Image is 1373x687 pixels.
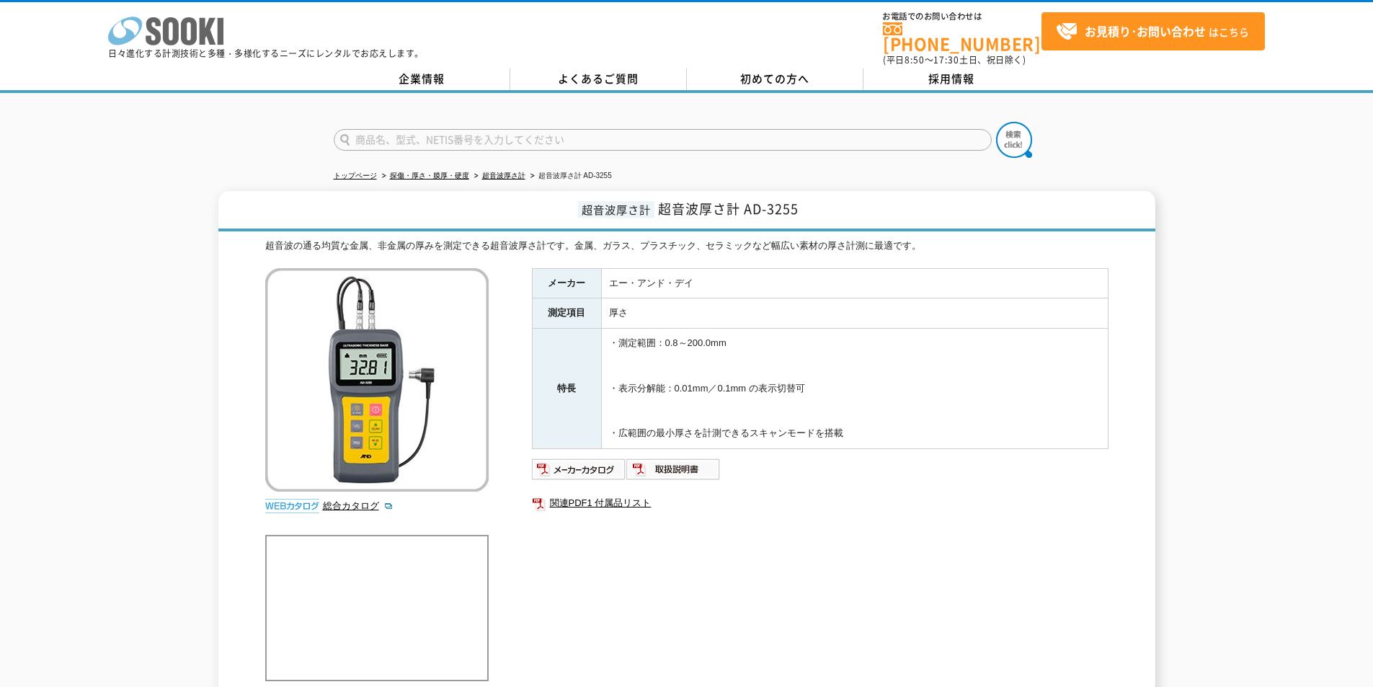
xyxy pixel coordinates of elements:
span: 8:50 [905,53,925,66]
input: 商品名、型式、NETIS番号を入力してください [334,129,992,151]
span: はこちら [1056,21,1249,43]
a: メーカーカタログ [532,467,626,478]
th: 測定項目 [532,298,601,329]
a: 初めての方へ [687,68,863,90]
a: 関連PDF1 付属品リスト [532,494,1108,513]
span: 17:30 [933,53,959,66]
span: 初めての方へ [740,71,809,87]
a: 超音波厚さ計 [482,172,525,179]
a: 採用情報 [863,68,1040,90]
img: btn_search.png [996,122,1032,158]
th: メーカー [532,268,601,298]
a: お見積り･お問い合わせはこちら [1041,12,1265,50]
td: ・測定範囲：0.8～200.0mm ・表示分解能：0.01mm／0.1mm の表示切替可 ・広範囲の最小厚さを計測できるスキャンモードを搭載 [601,329,1108,449]
div: 超音波の通る均質な金属、非金属の厚みを測定できる超音波厚さ計です。金属、ガラス、プラスチック、セラミックなど幅広い素材の厚さ計測に最適です。 [265,239,1108,254]
a: 探傷・厚さ・膜厚・硬度 [390,172,469,179]
span: 超音波厚さ計 AD-3255 [658,199,799,218]
a: トップページ [334,172,377,179]
strong: お見積り･お問い合わせ [1085,22,1206,40]
a: [PHONE_NUMBER] [883,22,1041,52]
td: 厚さ [601,298,1108,329]
p: 日々進化する計測技術と多種・多様化するニーズにレンタルでお応えします。 [108,49,424,58]
span: 超音波厚さ計 [578,201,654,218]
a: よくあるご質問 [510,68,687,90]
img: webカタログ [265,499,319,513]
a: 総合カタログ [323,500,394,511]
li: 超音波厚さ計 AD-3255 [528,169,612,184]
th: 特長 [532,329,601,449]
span: (平日 ～ 土日、祝日除く) [883,53,1026,66]
span: お電話でのお問い合わせは [883,12,1041,21]
img: メーカーカタログ [532,458,626,481]
img: 超音波厚さ計 AD-3255 [265,268,489,492]
img: 取扱説明書 [626,458,721,481]
a: 取扱説明書 [626,467,721,478]
a: 企業情報 [334,68,510,90]
td: エー・アンド・デイ [601,268,1108,298]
